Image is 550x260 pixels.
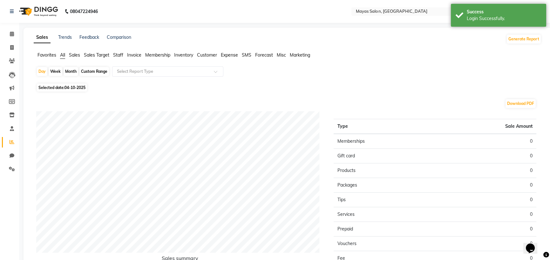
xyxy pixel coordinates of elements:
[84,52,109,58] span: Sales Target
[507,35,541,44] button: Generate Report
[277,52,286,58] span: Misc
[255,52,273,58] span: Forecast
[37,52,56,58] span: Favorites
[334,134,435,149] td: Memberships
[145,52,170,58] span: Membership
[70,3,98,20] b: 08047224946
[69,52,80,58] span: Sales
[221,52,238,58] span: Expense
[65,85,85,90] span: 04-10-2025
[435,193,536,207] td: 0
[334,119,435,134] th: Type
[16,3,60,20] img: logo
[435,207,536,222] td: 0
[37,84,87,92] span: Selected date:
[49,67,62,76] div: Week
[435,222,536,236] td: 0
[506,99,536,108] button: Download PDF
[290,52,310,58] span: Marketing
[334,149,435,163] td: Gift card
[334,207,435,222] td: Services
[467,9,541,15] div: Success
[79,67,109,76] div: Custom Range
[58,34,72,40] a: Trends
[64,67,78,76] div: Month
[334,163,435,178] td: Products
[334,236,435,251] td: Vouchers
[37,67,47,76] div: Day
[242,52,251,58] span: SMS
[113,52,123,58] span: Staff
[435,149,536,163] td: 0
[435,119,536,134] th: Sale Amount
[334,222,435,236] td: Prepaid
[435,163,536,178] td: 0
[334,178,435,193] td: Packages
[523,235,544,254] iframe: chat widget
[435,134,536,149] td: 0
[435,178,536,193] td: 0
[435,236,536,251] td: 0
[334,193,435,207] td: Tips
[197,52,217,58] span: Customer
[79,34,99,40] a: Feedback
[467,15,541,22] div: Login Successfully.
[127,52,141,58] span: Invoice
[174,52,193,58] span: Inventory
[34,32,51,43] a: Sales
[60,52,65,58] span: All
[107,34,131,40] a: Comparison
